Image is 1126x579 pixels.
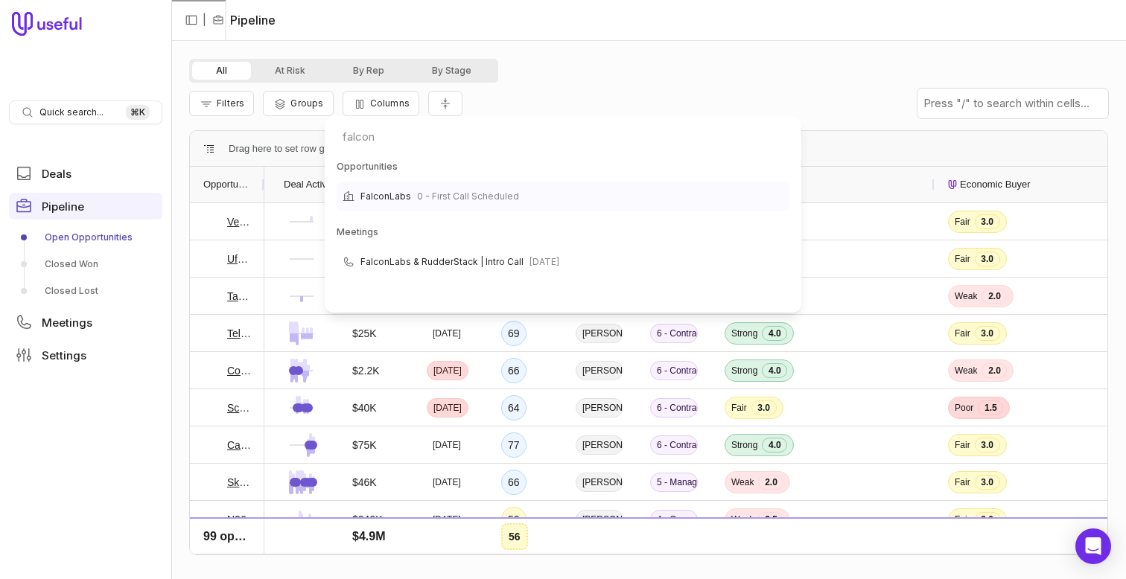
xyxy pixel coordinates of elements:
span: FalconLabs & RudderStack | Intro Call [360,253,524,271]
input: Search for pages and commands... [331,122,795,152]
div: Meetings [337,223,789,241]
span: [DATE] [529,253,559,271]
div: Suggestions [331,158,795,307]
span: FalconLabs [360,188,411,205]
div: Opportunities [337,158,789,176]
span: 0 - First Call Scheduled [417,188,519,205]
